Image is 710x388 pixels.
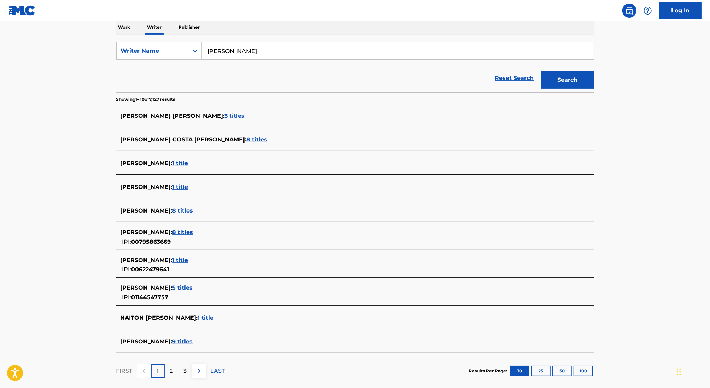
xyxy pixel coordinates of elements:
[659,2,702,19] a: Log In
[131,294,169,301] span: 01144547757
[116,20,133,35] p: Work
[574,366,593,376] button: 100
[121,184,172,190] span: [PERSON_NAME] :
[198,314,214,321] span: 1 title
[116,367,133,375] p: FIRST
[172,207,193,214] span: 8 titles
[247,136,268,143] span: 8 titles
[184,367,187,375] p: 3
[122,238,131,245] span: IPI:
[469,368,509,374] p: Results Per Page:
[172,160,188,167] span: 1 title
[121,314,198,321] span: NAITON [PERSON_NAME] :
[225,112,245,119] span: 3 titles
[170,367,173,375] p: 2
[531,366,551,376] button: 25
[131,266,169,273] span: 00622479641
[195,367,203,375] img: right
[122,294,131,301] span: IPI:
[122,266,131,273] span: IPI:
[675,354,710,388] iframe: Chat Widget
[121,136,247,143] span: [PERSON_NAME] COSTA [PERSON_NAME] :
[177,20,202,35] p: Publisher
[677,361,681,382] div: Drag
[172,184,188,190] span: 1 title
[121,207,172,214] span: [PERSON_NAME] :
[622,4,636,18] a: Public Search
[552,366,572,376] button: 50
[625,6,634,15] img: search
[172,229,193,236] span: 8 titles
[510,366,529,376] button: 10
[121,47,184,55] div: Writer Name
[211,367,225,375] p: LAST
[116,42,594,92] form: Search Form
[644,6,652,15] img: help
[121,257,172,264] span: [PERSON_NAME] :
[121,112,225,119] span: [PERSON_NAME] [PERSON_NAME] :
[172,284,193,291] span: 5 titles
[172,338,193,345] span: 9 titles
[145,20,164,35] p: Writer
[121,338,172,345] span: [PERSON_NAME] :
[116,96,175,103] p: Showing 1 - 10 of 7,127 results
[157,367,159,375] p: 1
[121,284,172,291] span: [PERSON_NAME] :
[121,229,172,236] span: [PERSON_NAME] :
[131,238,171,245] span: 00795863669
[172,257,188,264] span: 1 title
[121,160,172,167] span: [PERSON_NAME] :
[492,70,538,86] a: Reset Search
[8,5,36,16] img: MLC Logo
[541,71,594,89] button: Search
[641,4,655,18] div: Help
